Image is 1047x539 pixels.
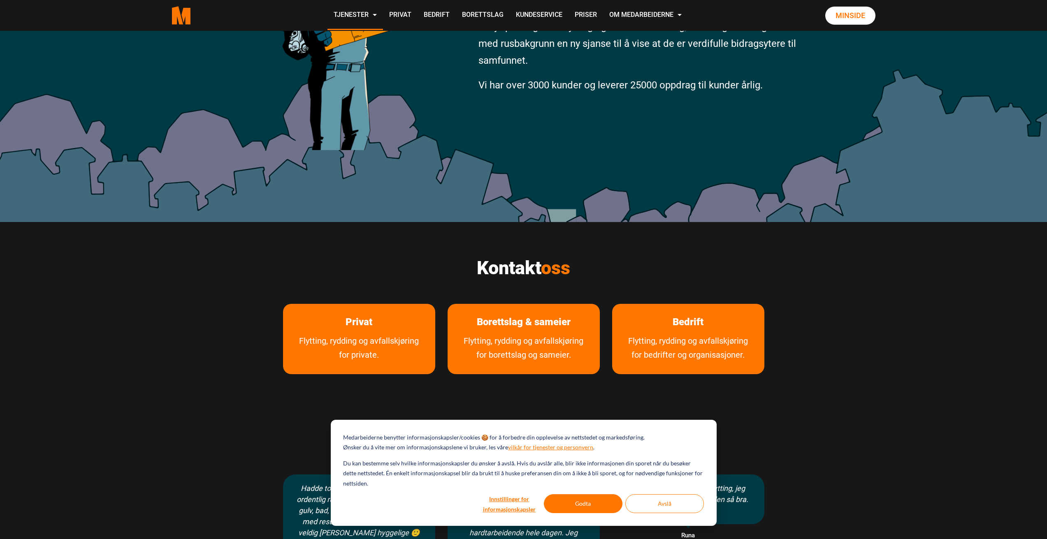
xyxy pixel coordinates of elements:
a: Les mer om Borettslag & sameier [464,304,583,340]
button: Godta [544,494,622,513]
a: Borettslag [456,1,510,30]
a: Flytting, rydding og avfallskjøring for private. [283,334,435,374]
span: Vi har over 3000 kunder og leverer 25000 oppdrag til kunder årlig. [478,79,763,91]
a: les mer om Privat [333,304,385,340]
a: vilkår for tjenester og personvern [508,442,593,453]
h2: Kontakt [283,257,764,279]
a: Tjenester [327,1,383,30]
a: Kundeservice [510,1,569,30]
span: Vi hjelper deg med flytting og avfallshåndtering, samtidig som vi gir mennesker med rusbakgrunn e... [478,21,824,66]
a: Tjenester vi tilbyr bedrifter og organisasjoner [612,334,764,374]
button: Avslå [625,494,704,513]
a: Priser [569,1,603,30]
h2: Dette sier [283,419,764,442]
button: Innstillinger for informasjonskapsler [478,494,541,513]
p: Medarbeiderne benytter informasjonskapsler/cookies 🍪 for å forbedre din opplevelse av nettstedet ... [343,433,645,443]
span: oss [541,257,570,279]
p: Du kan bestemme selv hvilke informasjonskapsler du ønsker å avslå. Hvis du avslår alle, blir ikke... [343,458,703,489]
p: Ønsker du å vite mer om informasjonskapslene vi bruker, les våre . [343,442,594,453]
a: Om Medarbeiderne [603,1,688,30]
a: Bedrift [418,1,456,30]
a: Privat [383,1,418,30]
a: les mer om Bedrift [660,304,716,340]
div: Cookie banner [331,420,717,526]
a: Tjenester for borettslag og sameier [448,334,600,374]
a: Minside [825,7,875,25]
